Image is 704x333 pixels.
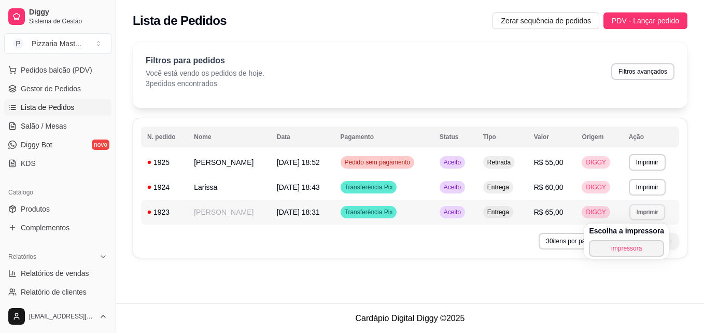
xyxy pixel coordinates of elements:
th: Tipo [477,127,528,147]
th: Pagamento [334,127,433,147]
button: Select a team [4,33,111,54]
td: [PERSON_NAME] [188,150,271,175]
p: 3 pedidos encontrados [146,78,264,89]
span: Transferência Pix [343,183,395,191]
span: Transferência Pix [343,208,395,216]
footer: Cardápio Digital Diggy © 2025 [116,303,704,333]
span: Sistema de Gestão [29,17,107,25]
span: Aceito [442,208,463,216]
span: Pedido sem pagamento [343,158,413,166]
th: Data [271,127,334,147]
span: Gestor de Pedidos [21,84,81,94]
span: Entrega [485,183,511,191]
span: R$ 60,00 [534,183,564,191]
th: Ação [623,127,679,147]
td: [PERSON_NAME] [188,200,271,225]
button: Imprimir [629,154,666,171]
span: Diggy [29,8,107,17]
div: 1924 [147,182,181,192]
span: PDV - Lançar pedido [612,15,679,26]
span: Produtos [21,204,50,214]
p: Filtros para pedidos [146,54,264,67]
th: N. pedido [141,127,188,147]
span: Diggy Bot [21,140,52,150]
span: Salão / Mesas [21,121,67,131]
span: DIGGY [584,208,608,216]
span: [DATE] 18:52 [277,158,320,166]
span: Aceito [442,158,463,166]
button: Filtros avançados [611,63,674,80]
button: 30itens por página [539,233,615,249]
th: Status [433,127,477,147]
h2: Lista de Pedidos [133,12,227,29]
span: [DATE] 18:43 [277,183,320,191]
span: Aceito [442,183,463,191]
div: 1925 [147,157,181,168]
span: DIGGY [584,183,608,191]
span: [DATE] 18:31 [277,208,320,216]
span: R$ 65,00 [534,208,564,216]
td: Larissa [188,175,271,200]
span: Relatório de clientes [21,287,87,297]
span: Lista de Pedidos [21,102,75,113]
span: Retirada [485,158,513,166]
h4: Escolha a impressora [589,226,664,236]
span: P [13,38,23,49]
th: Nome [188,127,271,147]
p: Você está vendo os pedidos de hoje. [146,68,264,78]
button: Imprimir [629,179,666,196]
span: DIGGY [584,158,608,166]
th: Origem [575,127,622,147]
span: Relatórios de vendas [21,268,89,279]
span: [EMAIL_ADDRESS][DOMAIN_NAME] [29,312,95,321]
button: impressora [589,240,664,257]
div: Pizzaria Mast ... [32,38,81,49]
span: KDS [21,158,36,169]
span: Relatórios [8,253,36,261]
th: Valor [528,127,576,147]
span: Complementos [21,223,69,233]
div: Catálogo [4,184,111,201]
span: Pedidos balcão (PDV) [21,65,92,75]
div: 1923 [147,207,181,217]
span: Entrega [485,208,511,216]
button: Imprimir [629,204,665,220]
span: R$ 55,00 [534,158,564,166]
span: Zerar sequência de pedidos [501,15,591,26]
